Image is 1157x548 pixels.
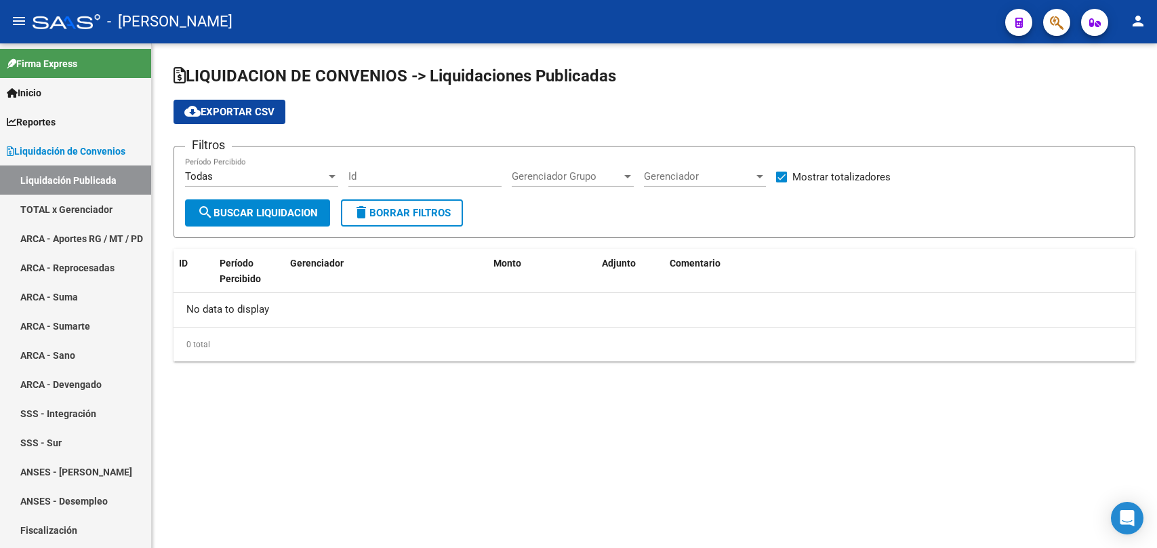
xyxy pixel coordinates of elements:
[174,100,285,124] button: Exportar CSV
[493,258,521,269] span: Monto
[7,144,125,159] span: Liquidación de Convenios
[174,249,214,309] datatable-header-cell: ID
[7,85,41,100] span: Inicio
[184,103,201,119] mat-icon: cloud_download
[602,258,636,269] span: Adjunto
[185,170,213,182] span: Todas
[290,258,344,269] span: Gerenciador
[184,106,275,118] span: Exportar CSV
[214,249,265,309] datatable-header-cell: Período Percibido
[220,258,261,284] span: Período Percibido
[664,249,1135,309] datatable-header-cell: Comentario
[11,13,27,29] mat-icon: menu
[285,249,488,309] datatable-header-cell: Gerenciador
[7,56,77,71] span: Firma Express
[670,258,720,269] span: Comentario
[341,199,463,227] button: Borrar Filtros
[353,204,369,220] mat-icon: delete
[174,66,616,85] span: LIQUIDACION DE CONVENIOS -> Liquidaciones Publicadas
[1130,13,1146,29] mat-icon: person
[1111,502,1143,534] div: Open Intercom Messenger
[353,207,451,219] span: Borrar Filtros
[512,170,622,182] span: Gerenciador Grupo
[197,204,214,220] mat-icon: search
[174,293,1135,327] div: No data to display
[488,249,596,309] datatable-header-cell: Monto
[596,249,664,309] datatable-header-cell: Adjunto
[197,207,318,219] span: Buscar Liquidacion
[179,258,188,269] span: ID
[185,199,330,227] button: Buscar Liquidacion
[7,115,56,130] span: Reportes
[174,328,1135,361] div: 0 total
[644,170,754,182] span: Gerenciador
[185,136,232,155] h3: Filtros
[107,7,232,37] span: - [PERSON_NAME]
[792,169,891,185] span: Mostrar totalizadores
